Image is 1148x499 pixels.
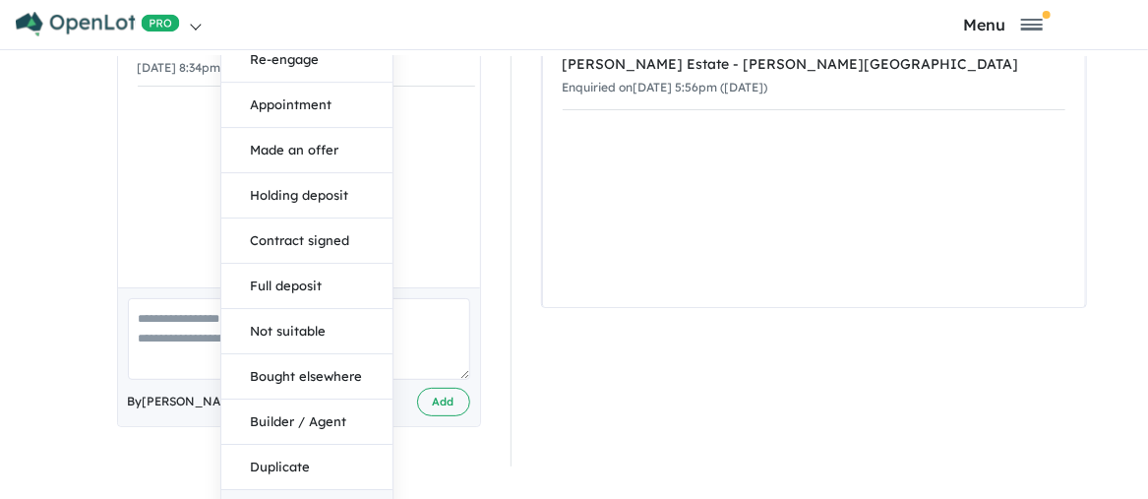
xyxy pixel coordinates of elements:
[563,53,1065,77] div: [PERSON_NAME] Estate - [PERSON_NAME][GEOGRAPHIC_DATA]
[221,173,393,218] button: Holding deposit
[128,392,243,411] span: By [PERSON_NAME]
[563,80,768,94] small: Enquiried on [DATE] 5:56pm ([DATE])
[221,218,393,264] button: Contract signed
[138,60,272,75] small: [DATE] 8:34pm ([DATE])
[221,264,393,309] button: Full deposit
[221,445,393,490] button: Duplicate
[221,400,393,445] button: Builder / Agent
[221,309,393,354] button: Not suitable
[417,388,470,416] button: Add
[563,42,1065,111] a: [PERSON_NAME] Estate - [PERSON_NAME][GEOGRAPHIC_DATA]Enquiried on[DATE] 5:56pm ([DATE])
[221,354,393,400] button: Bought elsewhere
[221,37,393,83] button: Re-engage
[221,83,393,128] button: Appointment
[864,15,1143,33] button: Toggle navigation
[16,12,180,36] img: Openlot PRO Logo White
[221,128,393,173] button: Made an offer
